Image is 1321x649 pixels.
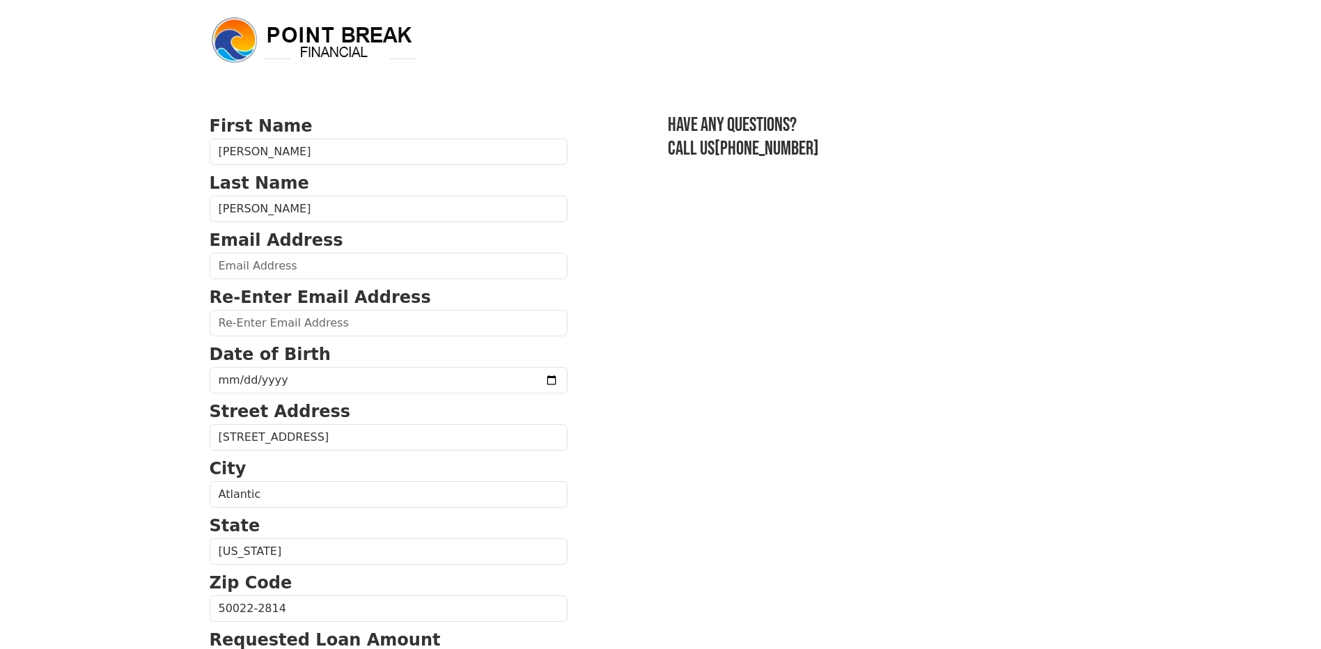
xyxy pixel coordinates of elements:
strong: Re-Enter Email Address [210,288,431,307]
strong: Street Address [210,402,351,421]
input: Re-Enter Email Address [210,310,568,336]
h3: Have any questions? [668,114,1112,137]
input: First Name [210,139,568,165]
input: Zip Code [210,595,568,622]
input: City [210,481,568,508]
input: Email Address [210,253,568,279]
img: logo.png [210,15,419,65]
input: Street Address [210,424,568,451]
input: Last Name [210,196,568,222]
a: [PHONE_NUMBER] [714,137,819,160]
strong: City [210,459,247,478]
strong: State [210,516,260,535]
strong: First Name [210,116,313,136]
strong: Last Name [210,173,309,193]
strong: Date of Birth [210,345,331,364]
strong: Zip Code [210,573,292,593]
strong: Email Address [210,230,343,250]
h3: Call us [668,137,1112,161]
